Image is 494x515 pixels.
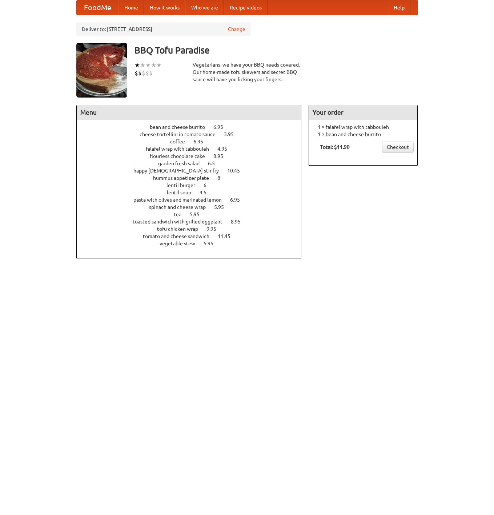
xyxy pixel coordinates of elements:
[149,204,237,210] a: spinach and cheese wrap 5.95
[217,175,228,181] span: 8
[146,146,216,152] span: falafel wrap with tabbouleh
[145,61,151,69] li: ★
[143,233,217,239] span: tomato and cheese sandwich
[134,61,140,69] li: ★
[230,197,247,203] span: 6.95
[231,219,248,225] span: 8.95
[119,0,144,15] a: Home
[160,241,202,246] span: vegetable stew
[150,153,212,159] span: flourless chocolate cake
[153,175,216,181] span: hummus appetizer plate
[133,197,253,203] a: pasta with olives and marinated lemon 6.95
[158,161,207,166] span: garden fresh salad
[149,204,213,210] span: spinach and cheese wrap
[228,25,245,33] a: Change
[153,175,234,181] a: hummus appetizer plate 8
[167,190,198,195] span: lentil soup
[149,69,153,77] li: $
[208,161,222,166] span: 6.5
[150,124,237,130] a: bean and cheese burrito 6.95
[146,146,241,152] a: falafel wrap with tabbouleh 4.95
[382,142,414,152] a: Checkout
[388,0,410,15] a: Help
[145,69,149,77] li: $
[158,161,228,166] a: garden fresh salad 6.5
[151,61,156,69] li: ★
[76,43,127,98] img: angular.jpg
[193,139,210,144] span: 6.95
[144,0,185,15] a: How it works
[157,226,205,232] span: tofu chicken wrap
[156,61,162,69] li: ★
[213,124,230,130] span: 6.95
[309,105,417,120] h4: Your order
[133,219,254,225] a: toasted sandwich with grilled eggplant 8.95
[166,182,202,188] span: lentil burger
[134,43,418,58] h3: BBQ Tofu Paradise
[214,204,231,210] span: 5.95
[76,23,251,36] div: Deliver to: [STREET_ADDRESS]
[140,131,247,137] a: cheese tortellini in tomato sauce 3.95
[140,131,223,137] span: cheese tortellini in tomato sauce
[320,144,350,150] b: Total: $11.90
[138,69,142,77] li: $
[313,131,414,138] li: 1 × bean and cheese burrito
[170,139,217,144] a: coffee 6.95
[160,241,227,246] a: vegetable stew 5.95
[166,182,220,188] a: lentil burger 6
[200,190,214,195] span: 4.5
[167,190,220,195] a: lentil soup 4.5
[217,146,234,152] span: 4.95
[140,61,145,69] li: ★
[204,241,221,246] span: 5.95
[224,0,268,15] a: Recipe videos
[204,182,214,188] span: 6
[190,211,207,217] span: 5.95
[206,226,224,232] span: 9.95
[157,226,230,232] a: tofu chicken wrap 9.95
[134,69,138,77] li: $
[185,0,224,15] a: Who we are
[227,168,247,174] span: 10.45
[224,131,241,137] span: 3.95
[174,211,213,217] a: tea 5.95
[133,168,226,174] span: happy [DEMOGRAPHIC_DATA] stir fry
[174,211,189,217] span: tea
[133,197,229,203] span: pasta with olives and marinated lemon
[133,219,230,225] span: toasted sandwich with grilled eggplant
[143,233,244,239] a: tomato and cheese sandwich 11.45
[150,124,212,130] span: bean and cheese burrito
[213,153,230,159] span: 8.95
[170,139,192,144] span: coffee
[77,105,301,120] h4: Menu
[313,123,414,131] li: 1 × falafel wrap with tabbouleh
[142,69,145,77] li: $
[193,61,302,83] div: Vegetarians, we have your BBQ needs covered. Our home-made tofu skewers and secret BBQ sauce will...
[218,233,238,239] span: 11.45
[150,153,237,159] a: flourless chocolate cake 8.95
[133,168,253,174] a: happy [DEMOGRAPHIC_DATA] stir fry 10.45
[77,0,119,15] a: FoodMe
